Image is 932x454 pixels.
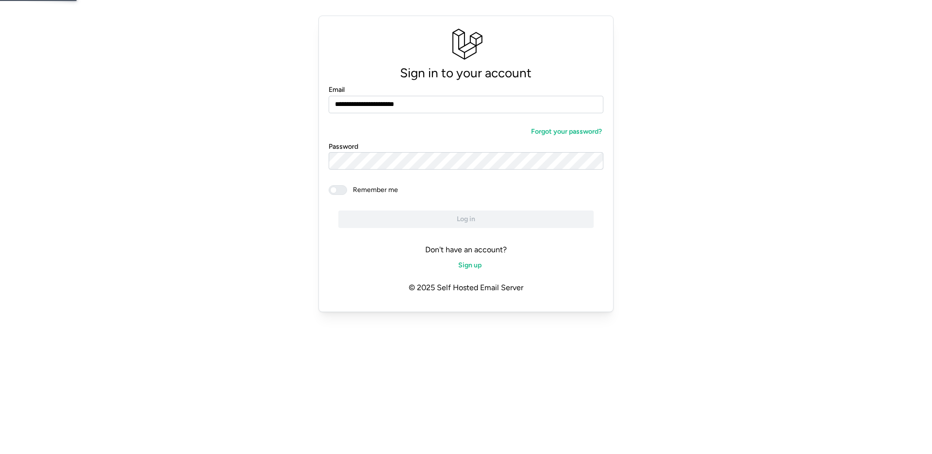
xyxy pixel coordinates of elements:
a: Sign up [449,257,483,274]
p: © 2025 Self Hosted Email Server [329,274,603,302]
button: Log in [338,210,594,228]
p: Don't have an account? [329,244,603,256]
label: Email [329,85,345,95]
span: Forgot your password? [531,123,602,140]
span: Sign up [458,257,482,274]
span: Log in [457,211,475,227]
label: Password [329,141,358,152]
span: Remember me [347,185,398,195]
a: Forgot your password? [522,123,603,140]
p: Sign in to your account [329,63,603,84]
